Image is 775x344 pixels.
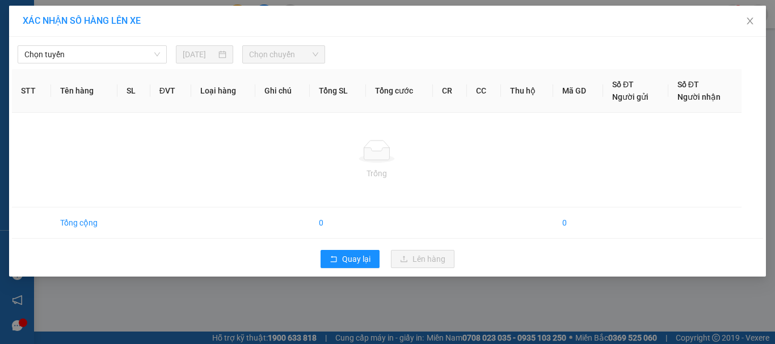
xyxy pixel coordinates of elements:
span: Số ĐT [612,80,634,89]
span: Chuyển phát nhanh: [GEOGRAPHIC_DATA] - [GEOGRAPHIC_DATA] [64,49,162,89]
span: Quay lại [342,253,370,265]
span: XÁC NHẬN SỐ HÀNG LÊN XE [23,15,141,26]
strong: CHUYỂN PHÁT NHANH VIP ANH HUY [70,9,155,46]
button: uploadLên hàng [391,250,454,268]
td: Tổng cộng [51,207,117,239]
span: Chọn chuyến [249,46,319,63]
td: 0 [310,207,366,239]
td: 0 [553,207,603,239]
th: Ghi chú [255,69,310,113]
th: STT [12,69,51,113]
th: CC [467,69,501,113]
span: rollback [330,255,338,264]
th: Tổng SL [310,69,366,113]
input: 15/08/2025 [183,48,216,61]
span: Số ĐT [677,80,699,89]
th: Tên hàng [51,69,117,113]
th: Tổng cước [366,69,433,113]
th: SL [117,69,150,113]
th: Mã GD [553,69,603,113]
span: close [745,16,755,26]
span: Người gửi [612,92,648,101]
button: Close [734,6,766,37]
th: Loại hàng [191,69,256,113]
span: Người nhận [677,92,721,101]
th: ĐVT [150,69,191,113]
th: CR [433,69,467,113]
div: Trống [21,167,732,180]
img: logo [5,45,63,103]
button: rollbackQuay lại [321,250,380,268]
span: Chọn tuyến [24,46,160,63]
th: Thu hộ [501,69,553,113]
